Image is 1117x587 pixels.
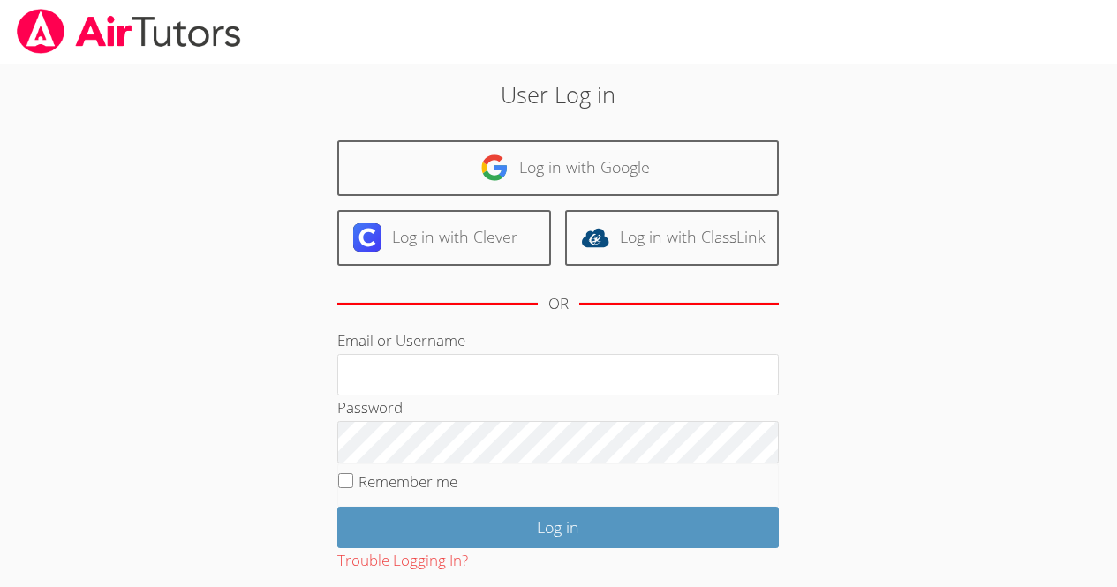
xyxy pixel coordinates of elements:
label: Email or Username [337,330,465,350]
label: Remember me [358,471,457,492]
img: airtutors_banner-c4298cdbf04f3fff15de1276eac7730deb9818008684d7c2e4769d2f7ddbe033.png [15,9,243,54]
button: Trouble Logging In? [337,548,468,574]
div: OR [548,291,569,317]
a: Log in with ClassLink [565,210,779,266]
a: Log in with Clever [337,210,551,266]
label: Password [337,397,403,418]
img: clever-logo-6eab21bc6e7a338710f1a6ff85c0baf02591cd810cc4098c63d3a4b26e2feb20.svg [353,223,381,252]
a: Log in with Google [337,140,779,196]
img: classlink-logo-d6bb404cc1216ec64c9a2012d9dc4662098be43eaf13dc465df04b49fa7ab582.svg [581,223,609,252]
h2: User Log in [257,78,860,111]
img: google-logo-50288ca7cdecda66e5e0955fdab243c47b7ad437acaf1139b6f446037453330a.svg [480,154,509,182]
input: Log in [337,507,779,548]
